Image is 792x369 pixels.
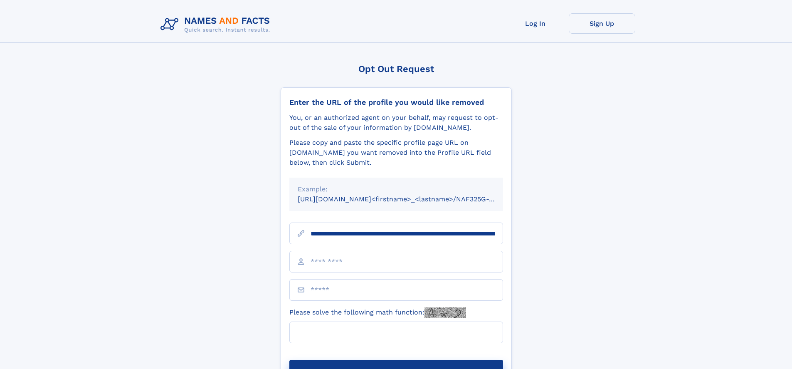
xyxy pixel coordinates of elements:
[281,64,512,74] div: Opt Out Request
[289,138,503,168] div: Please copy and paste the specific profile page URL on [DOMAIN_NAME] you want removed into the Pr...
[502,13,569,34] a: Log In
[298,195,519,203] small: [URL][DOMAIN_NAME]<firstname>_<lastname>/NAF325G-xxxxxxxx
[157,13,277,36] img: Logo Names and Facts
[289,307,466,318] label: Please solve the following math function:
[289,98,503,107] div: Enter the URL of the profile you would like removed
[298,184,495,194] div: Example:
[289,113,503,133] div: You, or an authorized agent on your behalf, may request to opt-out of the sale of your informatio...
[569,13,635,34] a: Sign Up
